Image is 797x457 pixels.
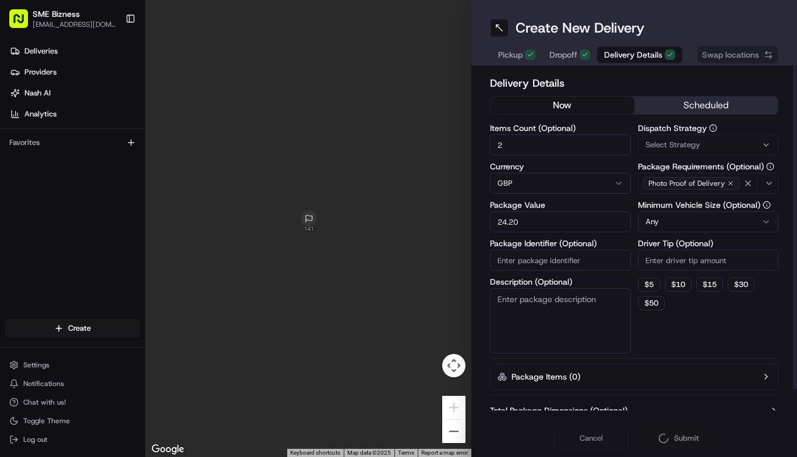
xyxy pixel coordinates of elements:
[549,49,577,61] span: Dropoff
[5,375,140,392] button: Notifications
[12,111,33,132] img: 1736555255976-a54dd68f-1ca7-489b-9aae-adbdc363a1c4
[24,111,45,132] img: 1727276513143-84d647e1-66c0-4f92-a045-3c9f9f5dfd92
[38,180,43,190] span: •
[52,123,160,132] div: We're available if you need us!
[12,12,35,35] img: Nash
[5,394,140,410] button: Chat with us!
[490,405,627,416] label: Total Package Dimensions (Optional)
[634,97,778,114] button: scheduled
[24,46,58,56] span: Deliveries
[23,416,70,426] span: Toggle Theme
[23,435,47,444] span: Log out
[33,8,80,20] button: SME Bizness
[5,319,140,338] button: Create
[638,124,779,132] label: Dispatch Strategy
[638,278,660,292] button: $5
[648,179,725,188] span: Photo Proof of Delivery
[709,124,717,132] button: Dispatch Strategy
[646,140,700,150] span: Select Strategy
[638,239,779,247] label: Driver Tip (Optional)
[23,360,50,370] span: Settings
[398,449,414,456] a: Terms (opens in new tab)
[421,449,468,456] a: Report a map error
[442,354,465,377] button: Map camera controls
[490,405,778,416] button: Total Package Dimensions (Optional)
[5,431,140,448] button: Log out
[490,75,778,91] h2: Delivery Details
[696,278,723,292] button: $15
[490,278,631,286] label: Description (Optional)
[490,162,631,171] label: Currency
[82,288,141,297] a: Powered byPylon
[36,212,154,221] span: [PERSON_NAME] [PERSON_NAME]
[766,162,774,171] button: Package Requirements (Optional)
[5,5,121,33] button: SME Bizness[EMAIL_ADDRESS][DOMAIN_NAME]
[12,151,78,161] div: Past conversations
[638,250,779,271] input: Enter driver tip amount
[24,109,57,119] span: Analytics
[490,124,631,132] label: Items Count (Optional)
[23,260,89,272] span: Knowledge Base
[665,278,692,292] button: $10
[442,396,465,419] button: Zoom in
[149,442,187,457] img: Google
[638,134,779,155] button: Select Strategy
[638,162,779,171] label: Package Requirements (Optional)
[98,261,108,271] div: 💻
[24,67,57,77] span: Providers
[23,379,64,388] span: Notifications
[638,296,665,310] button: $50
[7,256,94,277] a: 📗Knowledge Base
[512,371,580,382] label: Package Items ( 0 )
[12,47,212,65] p: Welcome 👋
[110,260,187,272] span: API Documentation
[516,19,644,37] h1: Create New Delivery
[12,201,30,219] img: Joana Marie Avellanoza
[5,84,145,102] a: Nash AI
[68,323,91,334] span: Create
[12,261,21,271] div: 📗
[198,115,212,129] button: Start new chat
[604,49,662,61] span: Delivery Details
[490,134,631,155] input: Enter number of items
[490,250,631,271] input: Enter package identifier
[5,357,140,373] button: Settings
[116,289,141,297] span: Pylon
[347,449,391,456] span: Map data ©2025
[23,212,33,222] img: 1736555255976-a54dd68f-1ca7-489b-9aae-adbdc363a1c4
[491,97,634,114] button: now
[163,212,187,221] span: [DATE]
[638,201,779,209] label: Minimum Vehicle Size (Optional)
[45,180,69,190] span: [DATE]
[490,363,778,390] button: Package Items (0)
[638,173,779,194] button: Photo Proof of Delivery
[5,42,145,61] a: Deliveries
[498,49,523,61] span: Pickup
[5,63,145,82] a: Providers
[157,212,161,221] span: •
[442,420,465,443] button: Zoom out
[181,149,212,163] button: See all
[5,105,145,123] a: Analytics
[490,211,631,232] input: Enter package value
[490,201,631,209] label: Package Value
[23,398,66,407] span: Chat with us!
[290,449,340,457] button: Keyboard shortcuts
[5,413,140,429] button: Toggle Theme
[763,201,771,209] button: Minimum Vehicle Size (Optional)
[52,111,191,123] div: Start new chat
[728,278,754,292] button: $30
[490,239,631,247] label: Package Identifier (Optional)
[30,75,192,87] input: Clear
[24,88,51,98] span: Nash AI
[5,133,140,152] div: Favorites
[149,442,187,457] a: Open this area in Google Maps (opens a new window)
[33,20,116,29] button: [EMAIL_ADDRESS][DOMAIN_NAME]
[94,256,192,277] a: 💻API Documentation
